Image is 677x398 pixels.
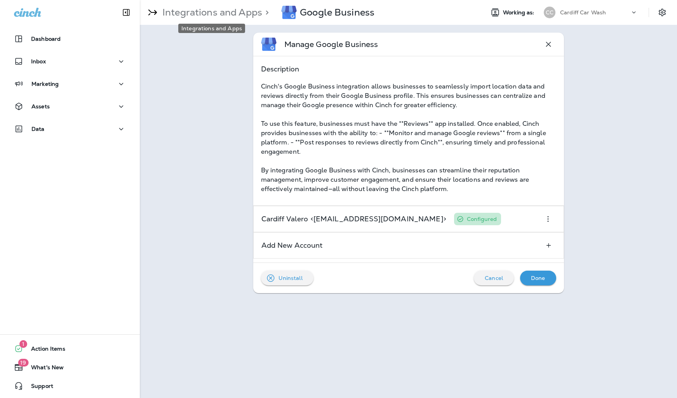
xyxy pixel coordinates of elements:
[281,5,297,20] img: Google Business
[23,346,65,355] span: Action Items
[31,126,45,132] p: Data
[261,82,556,194] div: Cinch's Google Business integration allows businesses to seamlessly import location data and revi...
[278,275,303,281] p: Uninstall
[159,7,262,18] p: Integrations and Apps
[454,213,501,225] div: You have configured this credential. Click to edit it
[31,58,46,64] p: Inbox
[31,36,61,42] p: Dashboard
[261,271,313,285] button: Uninstall
[23,364,64,374] span: What's New
[8,360,132,375] button: 19What's New
[485,275,503,281] p: Cancel
[8,31,132,47] button: Dashboard
[261,216,446,222] p: Cardiff Valero <[EMAIL_ADDRESS][DOMAIN_NAME]>
[261,64,556,74] p: Description
[474,271,514,285] button: Cancel
[178,24,245,33] div: Integrations and Apps
[261,242,323,249] p: Add New Account
[541,238,556,252] button: Add New Account
[544,7,555,18] div: CC
[19,340,27,348] span: 1
[467,216,497,222] p: Configured
[8,76,132,92] button: Marketing
[655,5,669,19] button: Settings
[503,9,536,16] span: Working as:
[300,7,374,18] div: Google Business
[531,275,545,281] p: Done
[115,5,137,20] button: Collapse Sidebar
[8,54,132,69] button: Inbox
[31,103,50,109] p: Assets
[8,121,132,137] button: Data
[23,383,53,392] span: Support
[560,9,606,16] p: Cardiff Car Wash
[261,36,277,52] img: Google Business
[31,81,59,87] p: Marketing
[8,99,132,114] button: Assets
[262,7,269,18] p: >
[520,271,556,285] button: Done
[8,341,132,356] button: 1Action Items
[18,359,28,367] span: 19
[8,378,132,394] button: Support
[284,39,378,50] p: Manage Google Business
